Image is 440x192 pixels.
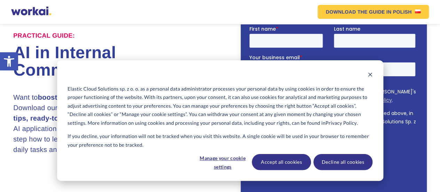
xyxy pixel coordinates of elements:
[249,25,418,187] iframe: Form 0
[67,85,372,128] p: Elastic Cloud Solutions sp. z o. o. as a personal data administrator processes your personal data...
[67,132,372,149] p: If you decline, your information will not be tracked when you visit this website. A single cookie...
[415,9,421,13] img: US flag
[318,5,429,19] a: DOWNLOAD THE GUIDEIN POLISHUS flag
[326,9,385,14] em: DOWNLOAD THE GUIDE
[313,154,373,170] button: Decline all cookies
[57,60,383,181] div: Cookie banner
[13,44,220,79] h1: AI in Internal Communications
[252,154,311,170] button: Accept all cookies
[13,92,199,155] h3: Want to ? Download our practical ebook packed with of AI applications in internal communication. ...
[38,94,186,101] strong: boost employee efficiency and engagement
[196,154,249,170] button: Manage your cookie settings
[326,119,357,128] a: Privacy Policy
[13,32,75,40] label: Practical Guide:
[368,71,373,80] button: Dismiss cookie banner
